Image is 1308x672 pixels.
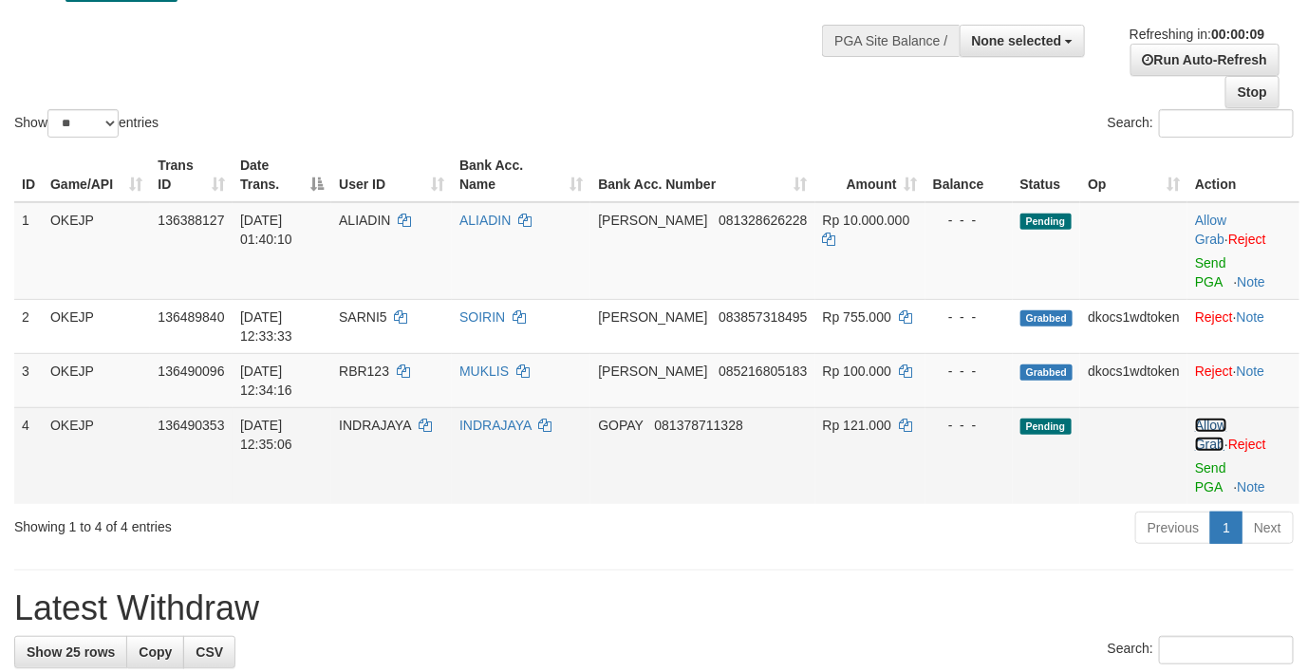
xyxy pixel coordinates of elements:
[1020,214,1072,230] span: Pending
[459,418,532,433] a: INDRAJAYA
[14,510,531,536] div: Showing 1 to 4 of 4 entries
[43,299,150,353] td: OKEJP
[339,418,411,433] span: INDRAJAYA
[339,364,389,379] span: RBR123
[14,353,43,407] td: 3
[1238,274,1266,289] a: Note
[240,418,292,452] span: [DATE] 12:35:06
[14,148,43,202] th: ID
[933,416,1005,435] div: - - -
[719,364,807,379] span: Copy 085216805183 to clipboard
[1195,255,1226,289] a: Send PGA
[1130,44,1280,76] a: Run Auto-Refresh
[27,644,115,660] span: Show 25 rows
[1187,148,1299,202] th: Action
[240,213,292,247] span: [DATE] 01:40:10
[240,364,292,398] span: [DATE] 12:34:16
[183,636,235,668] a: CSV
[598,418,643,433] span: GOPAY
[933,362,1005,381] div: - - -
[960,25,1086,57] button: None selected
[1080,353,1187,407] td: dkocs1wdtoken
[47,109,119,138] select: Showentries
[233,148,331,202] th: Date Trans.: activate to sort column descending
[1187,299,1299,353] td: ·
[43,353,150,407] td: OKEJP
[823,364,891,379] span: Rp 100.000
[1195,213,1228,247] span: ·
[1228,437,1266,452] a: Reject
[158,364,224,379] span: 136490096
[1013,148,1081,202] th: Status
[598,309,707,325] span: [PERSON_NAME]
[452,148,590,202] th: Bank Acc. Name: activate to sort column ascending
[14,589,1294,627] h1: Latest Withdraw
[1237,364,1265,379] a: Note
[14,109,159,138] label: Show entries
[1195,460,1226,495] a: Send PGA
[158,309,224,325] span: 136489840
[822,25,959,57] div: PGA Site Balance /
[1108,109,1294,138] label: Search:
[1225,76,1280,108] a: Stop
[1210,512,1243,544] a: 1
[1108,636,1294,664] label: Search:
[1228,232,1266,247] a: Reject
[150,148,233,202] th: Trans ID: activate to sort column ascending
[1195,364,1233,379] a: Reject
[933,211,1005,230] div: - - -
[1159,109,1294,138] input: Search:
[590,148,814,202] th: Bank Acc. Number: activate to sort column ascending
[1187,202,1299,300] td: ·
[126,636,184,668] a: Copy
[459,364,509,379] a: MUKLIS
[823,309,891,325] span: Rp 755.000
[14,202,43,300] td: 1
[1020,310,1074,327] span: Grabbed
[655,418,743,433] span: Copy 081378711328 to clipboard
[459,213,511,228] a: ALIADIN
[1242,512,1294,544] a: Next
[14,407,43,504] td: 4
[240,309,292,344] span: [DATE] 12:33:33
[1187,353,1299,407] td: ·
[1080,299,1187,353] td: dkocs1wdtoken
[43,407,150,504] td: OKEJP
[1159,636,1294,664] input: Search:
[1211,27,1264,42] strong: 00:00:09
[339,213,390,228] span: ALIADIN
[972,33,1062,48] span: None selected
[158,418,224,433] span: 136490353
[1080,148,1187,202] th: Op: activate to sort column ascending
[14,636,127,668] a: Show 25 rows
[196,644,223,660] span: CSV
[1195,309,1233,325] a: Reject
[823,418,891,433] span: Rp 121.000
[1195,213,1226,247] a: Allow Grab
[158,213,224,228] span: 136388127
[933,308,1005,327] div: - - -
[598,364,707,379] span: [PERSON_NAME]
[331,148,452,202] th: User ID: activate to sort column ascending
[1020,364,1074,381] span: Grabbed
[1237,309,1265,325] a: Note
[823,213,910,228] span: Rp 10.000.000
[925,148,1013,202] th: Balance
[719,213,807,228] span: Copy 081328626228 to clipboard
[1130,27,1264,42] span: Refreshing in:
[459,309,505,325] a: SOIRIN
[14,299,43,353] td: 2
[719,309,807,325] span: Copy 083857318495 to clipboard
[1020,419,1072,435] span: Pending
[139,644,172,660] span: Copy
[1187,407,1299,504] td: ·
[1195,418,1228,452] span: ·
[1135,512,1211,544] a: Previous
[1195,418,1226,452] a: Allow Grab
[598,213,707,228] span: [PERSON_NAME]
[815,148,925,202] th: Amount: activate to sort column ascending
[43,148,150,202] th: Game/API: activate to sort column ascending
[1238,479,1266,495] a: Note
[339,309,387,325] span: SARNI5
[43,202,150,300] td: OKEJP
